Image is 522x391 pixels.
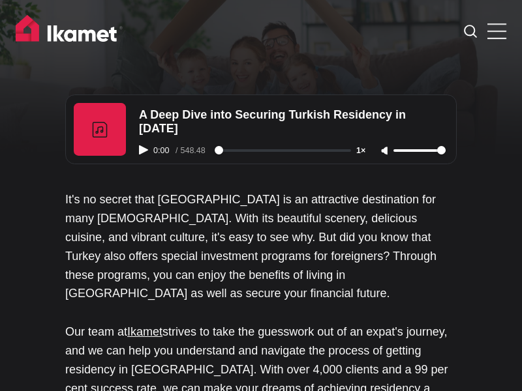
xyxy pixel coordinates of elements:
[127,325,162,338] a: Ikamet
[177,146,207,155] span: 548.48
[131,103,453,140] div: A Deep Dive into Securing Turkish Residency in [DATE]
[176,147,212,155] div: /
[16,15,123,48] img: Ikamet home
[139,145,151,154] button: Play audio
[378,146,393,156] button: Unmute
[65,190,457,303] p: It's no secret that [GEOGRAPHIC_DATA] is an attractive destination for many [DEMOGRAPHIC_DATA]. W...
[354,147,378,155] button: Adjust playback speed
[151,147,176,155] span: 0:00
